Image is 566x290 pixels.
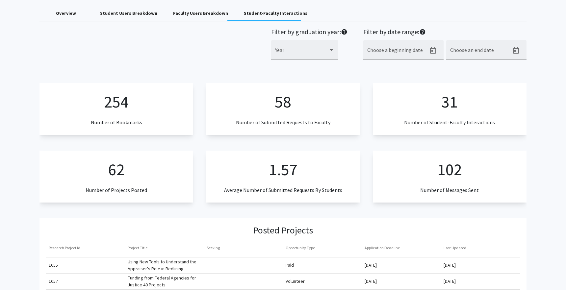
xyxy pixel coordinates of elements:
app-numeric-analytics: Number of Submitted Requests to Faculty [206,83,360,135]
div: Student-Faculty Interactions [244,10,307,17]
p: 102 [437,157,462,182]
p: 62 [108,157,125,182]
mat-header-cell: Seeking [204,239,283,257]
mat-cell: Using New Tools to Understand the Appraiser's Role in Redlining [125,257,204,273]
mat-header-cell: Research Project Id [46,239,125,257]
mat-header-cell: Last Updated [441,239,520,257]
button: Open calendar [509,44,523,57]
mat-cell: 1057 [46,274,125,289]
p: 1.57 [269,157,297,182]
h2: Filter by graduation year: [271,28,347,37]
h3: Posted Projects [253,225,313,236]
h3: Number of Projects Posted [86,187,147,193]
p: 58 [275,89,291,114]
mat-cell: 1055 [46,257,125,273]
h3: Number of Student-Faculty Interactions [404,119,495,126]
button: Open calendar [426,44,440,57]
mat-header-cell: Opportunity Type [283,239,362,257]
mat-cell: Volunteer [283,274,362,289]
mat-cell: Paid [283,257,362,273]
mat-cell: [DATE] [362,274,441,289]
mat-icon: help [341,28,347,36]
h3: Number of Bookmarks [91,119,142,126]
div: Faculty Users Breakdown [173,10,228,17]
p: 254 [104,89,129,114]
mat-cell: [DATE] [441,274,520,289]
mat-cell: Funding from Federal Agencies for Justice 40 Projects [125,274,204,289]
mat-cell: [DATE] [362,257,441,273]
app-numeric-analytics: Number of Messages Sent [373,151,526,203]
mat-header-cell: Application Deadline [362,239,441,257]
h3: Average Number of Submitted Requests By Students [224,187,342,193]
h3: Number of Submitted Requests to Faculty [236,119,330,126]
app-numeric-analytics: Number of Student-Faculty Interactions [373,83,526,135]
div: Student Users Breakdown [100,10,157,17]
iframe: Chat [5,260,28,285]
app-numeric-analytics: Number of Projects Posted [39,151,193,203]
h2: Filter by date range: [363,28,527,37]
app-numeric-analytics: Number of Bookmarks [39,83,193,135]
mat-icon: help [419,28,426,36]
h3: Number of Messages Sent [420,187,479,193]
mat-header-cell: Project Title [125,239,204,257]
mat-cell: [DATE] [441,257,520,273]
div: Overview [56,10,76,17]
p: 31 [441,89,458,114]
